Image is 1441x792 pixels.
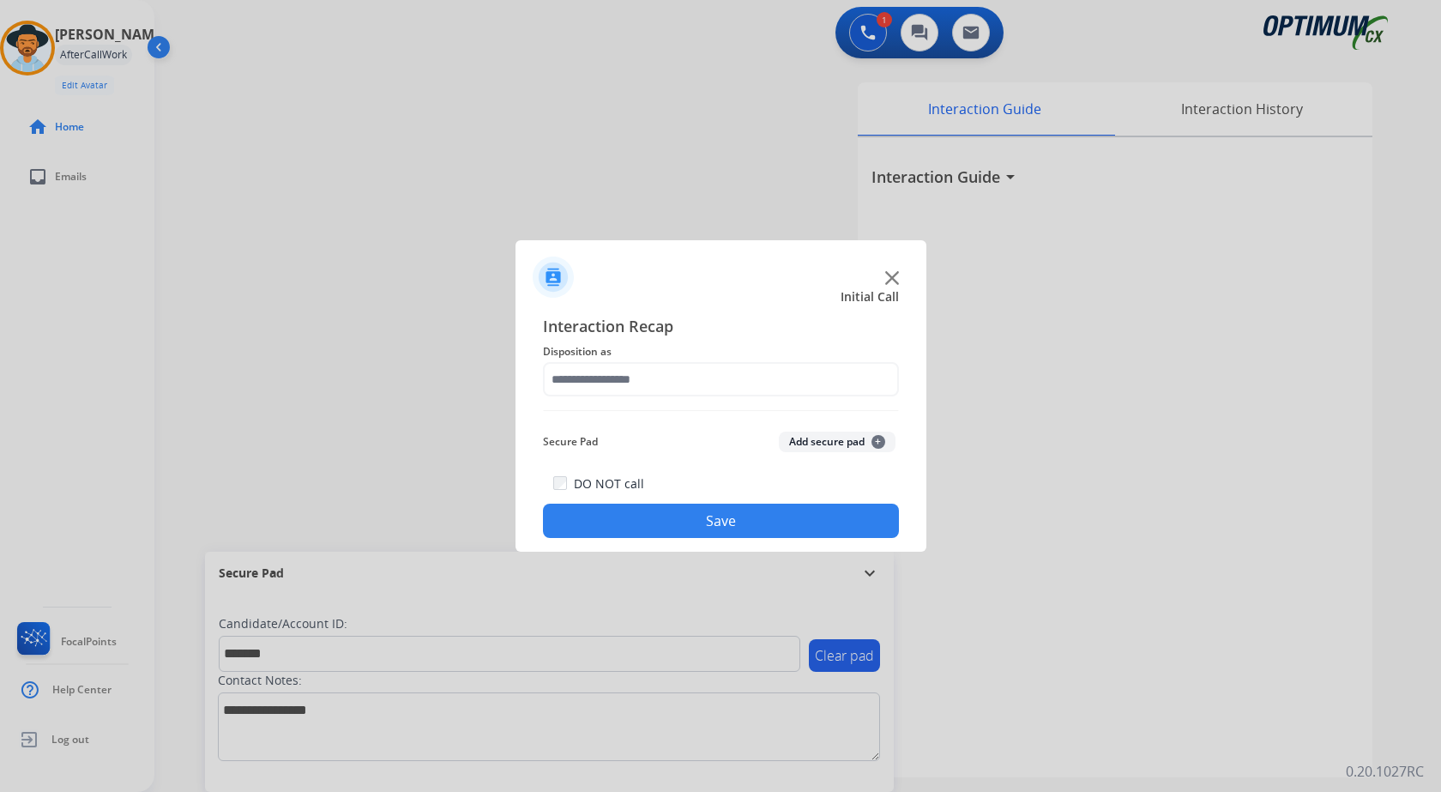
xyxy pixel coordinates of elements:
[841,288,899,305] span: Initial Call
[533,257,574,298] img: contactIcon
[543,314,899,342] span: Interaction Recap
[543,342,899,362] span: Disposition as
[574,475,644,493] label: DO NOT call
[543,432,598,452] span: Secure Pad
[871,435,885,449] span: +
[543,410,899,411] img: contact-recap-line.svg
[1346,761,1424,782] p: 0.20.1027RC
[543,504,899,538] button: Save
[779,432,895,452] button: Add secure pad+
